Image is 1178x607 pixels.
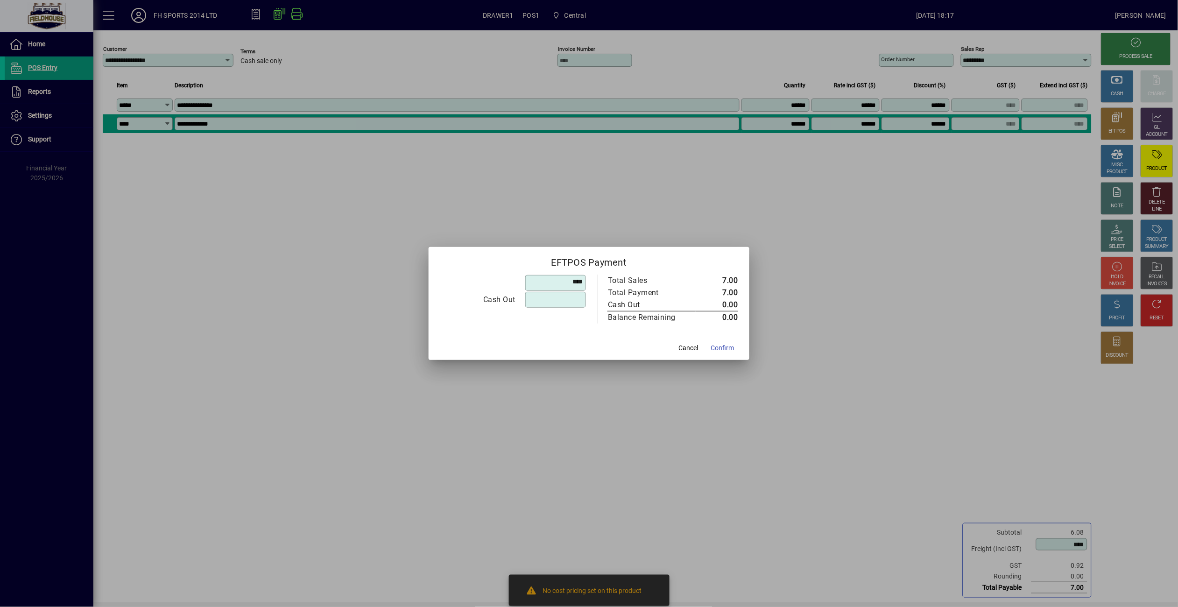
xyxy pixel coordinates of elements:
[608,299,686,311] div: Cash Out
[607,275,696,287] td: Total Sales
[696,299,738,311] td: 0.00
[674,339,704,356] button: Cancel
[429,247,749,274] h2: EFTPOS Payment
[696,287,738,299] td: 7.00
[608,312,686,323] div: Balance Remaining
[696,311,738,324] td: 0.00
[440,294,515,305] div: Cash Out
[679,343,698,353] span: Cancel
[696,275,738,287] td: 7.00
[607,287,696,299] td: Total Payment
[707,339,738,356] button: Confirm
[711,343,734,353] span: Confirm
